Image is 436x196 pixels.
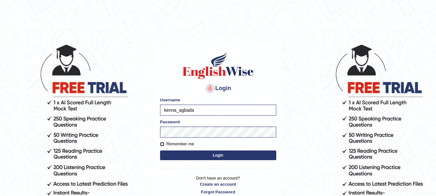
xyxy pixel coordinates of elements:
label: Password [160,119,180,125]
label: Username [160,97,180,103]
h4: Login [160,83,276,94]
input: Remember me [160,142,164,146]
a: Create an account [160,181,276,187]
a: Forgot Password [160,189,276,195]
p: Don't have an account? [160,175,276,195]
label: Remember me [160,141,194,147]
img: Logo of English Wise sign in for intelligent practice with AI [181,51,255,80]
button: Login [160,150,276,160]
